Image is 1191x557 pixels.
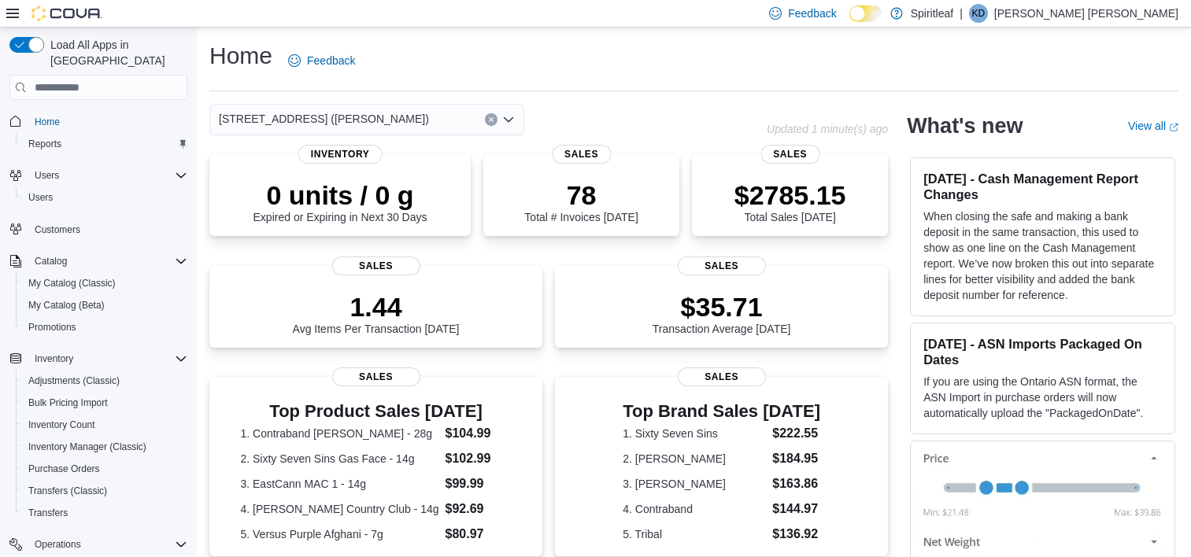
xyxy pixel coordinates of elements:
span: Promotions [22,318,187,337]
dd: $92.69 [446,500,512,518]
p: | [960,4,963,23]
dd: $184.95 [772,449,820,468]
span: My Catalog (Beta) [28,299,105,312]
span: Transfers [22,504,187,522]
h2: What's new [907,113,1023,138]
a: Transfers (Classic) [22,481,113,500]
span: Home [28,111,187,131]
span: Home [35,116,60,128]
img: Cova [31,6,102,21]
a: Reports [22,135,68,153]
span: [STREET_ADDRESS] ([PERSON_NAME]) [219,109,429,128]
a: Home [28,113,66,131]
span: Sales [332,367,420,386]
span: My Catalog (Beta) [22,296,187,315]
span: Sales [760,145,819,164]
p: Updated 1 minute(s) ago [767,123,888,135]
dt: 1. Sixty Seven Sins [623,426,766,441]
button: Transfers (Classic) [16,480,194,502]
span: Users [28,166,187,185]
span: Purchase Orders [28,463,100,475]
span: Inventory Count [28,419,95,431]
p: [PERSON_NAME] [PERSON_NAME] [994,4,1178,23]
span: Inventory Count [22,415,187,434]
h3: [DATE] - Cash Management Report Changes [923,171,1162,202]
button: My Catalog (Classic) [16,272,194,294]
p: $35.71 [653,291,791,323]
span: Sales [678,367,766,386]
span: Inventory [28,349,187,368]
span: My Catalog (Classic) [28,277,116,290]
button: Operations [28,535,87,554]
span: My Catalog (Classic) [22,274,187,293]
a: Bulk Pricing Import [22,393,114,412]
p: 0 units / 0 g [253,179,427,211]
span: Reports [22,135,187,153]
dt: 1. Contraband [PERSON_NAME] - 28g [240,426,438,441]
input: Dark Mode [849,6,882,22]
span: Feedback [307,53,355,68]
button: Inventory Manager (Classic) [16,436,194,458]
h1: Home [209,40,272,72]
a: Inventory Count [22,415,102,434]
p: $2785.15 [734,179,846,211]
a: Feedback [282,45,361,76]
span: Inventory [35,352,73,365]
div: Avg Items Per Transaction [DATE] [293,291,460,335]
button: Transfers [16,502,194,524]
span: Users [35,169,59,182]
button: Inventory Count [16,414,194,436]
span: Operations [28,535,187,554]
dd: $102.99 [446,449,512,468]
h3: Top Product Sales [DATE] [240,402,511,421]
p: 78 [524,179,638,211]
button: Catalog [3,250,194,272]
button: Users [16,186,194,208]
button: Clear input [485,113,497,126]
button: Inventory [3,348,194,370]
span: Adjustments (Classic) [28,374,120,387]
span: Feedback [788,6,836,21]
span: Transfers (Classic) [28,485,107,497]
dd: $136.92 [772,525,820,544]
dt: 3. [PERSON_NAME] [623,476,766,492]
span: Sales [332,256,420,275]
h3: Top Brand Sales [DATE] [623,402,820,421]
span: Transfers [28,507,68,519]
a: Users [22,188,59,207]
span: Purchase Orders [22,459,187,478]
a: Customers [28,220,87,239]
p: 1.44 [293,291,460,323]
a: Inventory Manager (Classic) [22,437,153,456]
a: Promotions [22,318,83,337]
a: Adjustments (Classic) [22,371,126,390]
h3: [DATE] - ASN Imports Packaged On Dates [923,336,1162,367]
a: My Catalog (Classic) [22,274,122,293]
span: Users [28,191,53,204]
button: Bulk Pricing Import [16,392,194,414]
button: Home [3,109,194,132]
button: My Catalog (Beta) [16,294,194,316]
svg: External link [1169,123,1178,132]
dt: 4. Contraband [623,501,766,517]
dt: 2. Sixty Seven Sins Gas Face - 14g [240,451,438,467]
a: Purchase Orders [22,459,106,478]
span: Dark Mode [849,22,850,23]
button: Customers [3,218,194,241]
span: Bulk Pricing Import [22,393,187,412]
span: Adjustments (Classic) [22,371,187,390]
dt: 5. Tribal [623,526,766,542]
span: Transfers (Classic) [22,481,187,500]
span: Users [22,188,187,207]
button: Inventory [28,349,80,368]
p: When closing the safe and making a bank deposit in the same transaction, this used to show as one... [923,208,1162,303]
p: If you are using the Ontario ASN format, the ASN Import in purchase orders will now automatically... [923,374,1162,421]
div: Total Sales [DATE] [734,179,846,223]
span: Bulk Pricing Import [28,397,108,409]
a: My Catalog (Beta) [22,296,111,315]
span: Catalog [28,252,187,271]
div: Transaction Average [DATE] [653,291,791,335]
button: Reports [16,133,194,155]
span: Promotions [28,321,76,334]
span: Load All Apps in [GEOGRAPHIC_DATA] [44,37,187,68]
